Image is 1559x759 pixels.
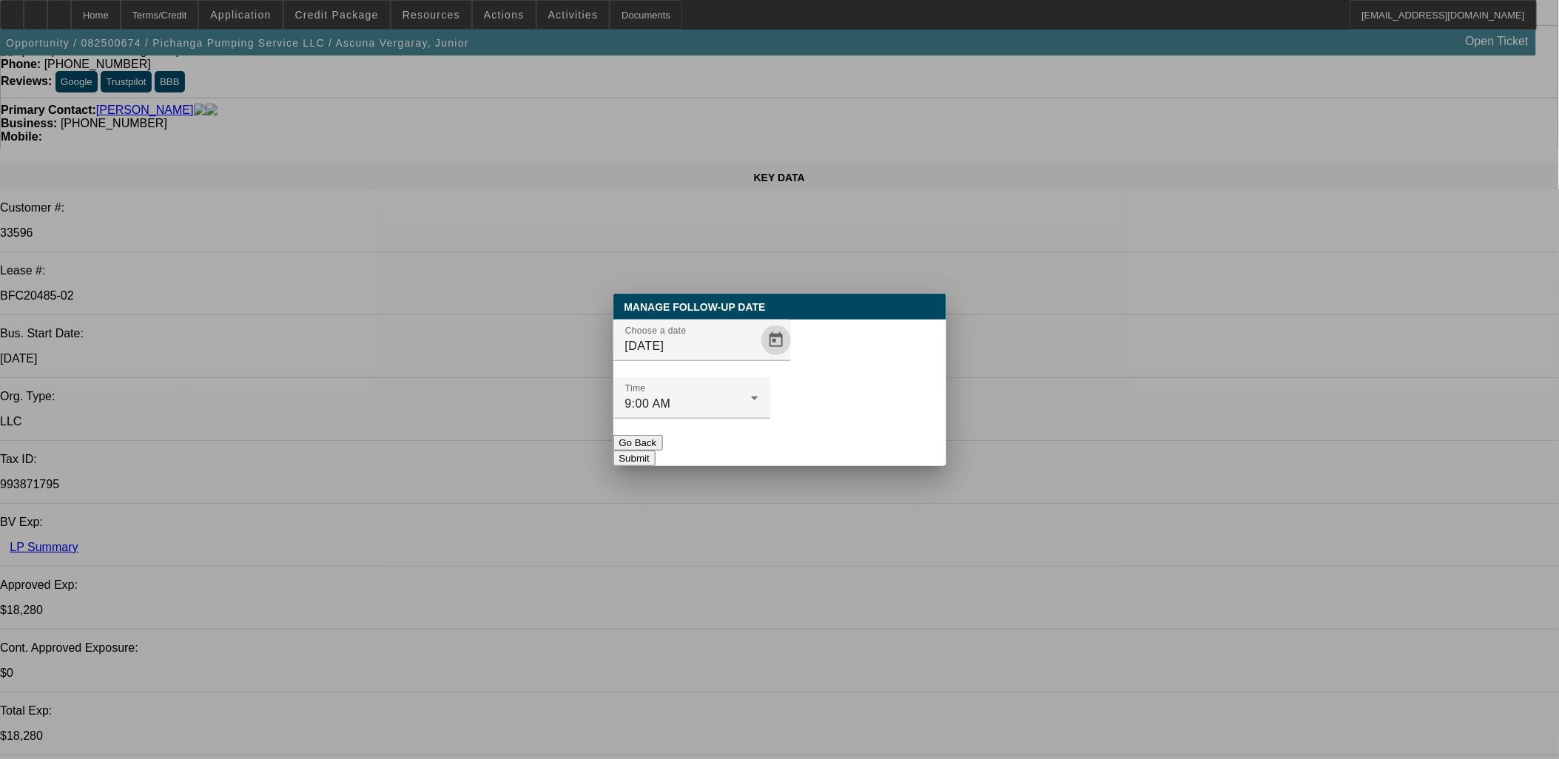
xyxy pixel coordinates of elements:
[613,435,663,451] button: Go Back
[613,451,656,466] button: Submit
[624,301,766,313] span: Manage Follow-Up Date
[625,383,646,393] mat-label: Time
[761,325,791,355] button: Open calendar
[625,397,671,410] span: 9:00 AM
[625,325,687,335] mat-label: Choose a date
